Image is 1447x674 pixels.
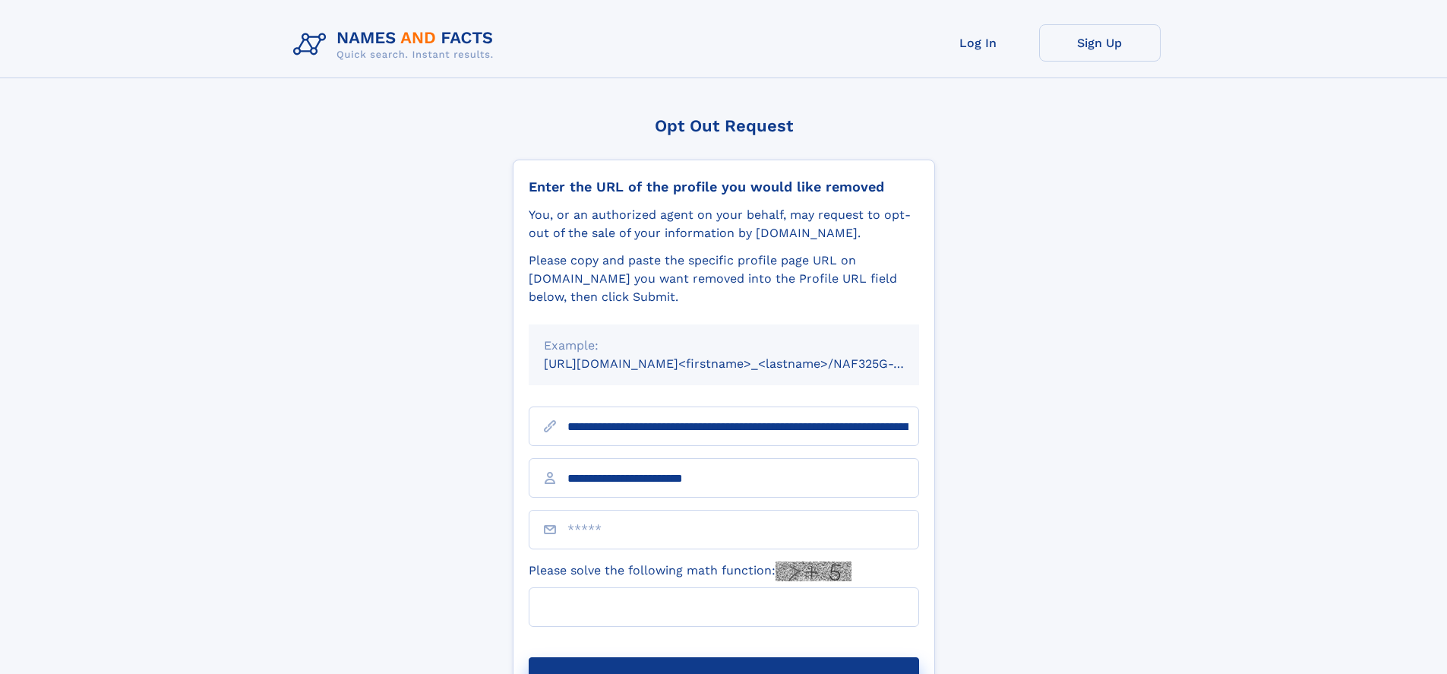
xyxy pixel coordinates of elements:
[529,206,919,242] div: You, or an authorized agent on your behalf, may request to opt-out of the sale of your informatio...
[544,337,904,355] div: Example:
[1039,24,1161,62] a: Sign Up
[529,179,919,195] div: Enter the URL of the profile you would like removed
[529,562,851,581] label: Please solve the following math function:
[513,116,935,135] div: Opt Out Request
[287,24,506,65] img: Logo Names and Facts
[918,24,1039,62] a: Log In
[544,356,948,371] small: [URL][DOMAIN_NAME]<firstname>_<lastname>/NAF325G-xxxxxxxx
[529,252,919,306] div: Please copy and paste the specific profile page URL on [DOMAIN_NAME] you want removed into the Pr...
